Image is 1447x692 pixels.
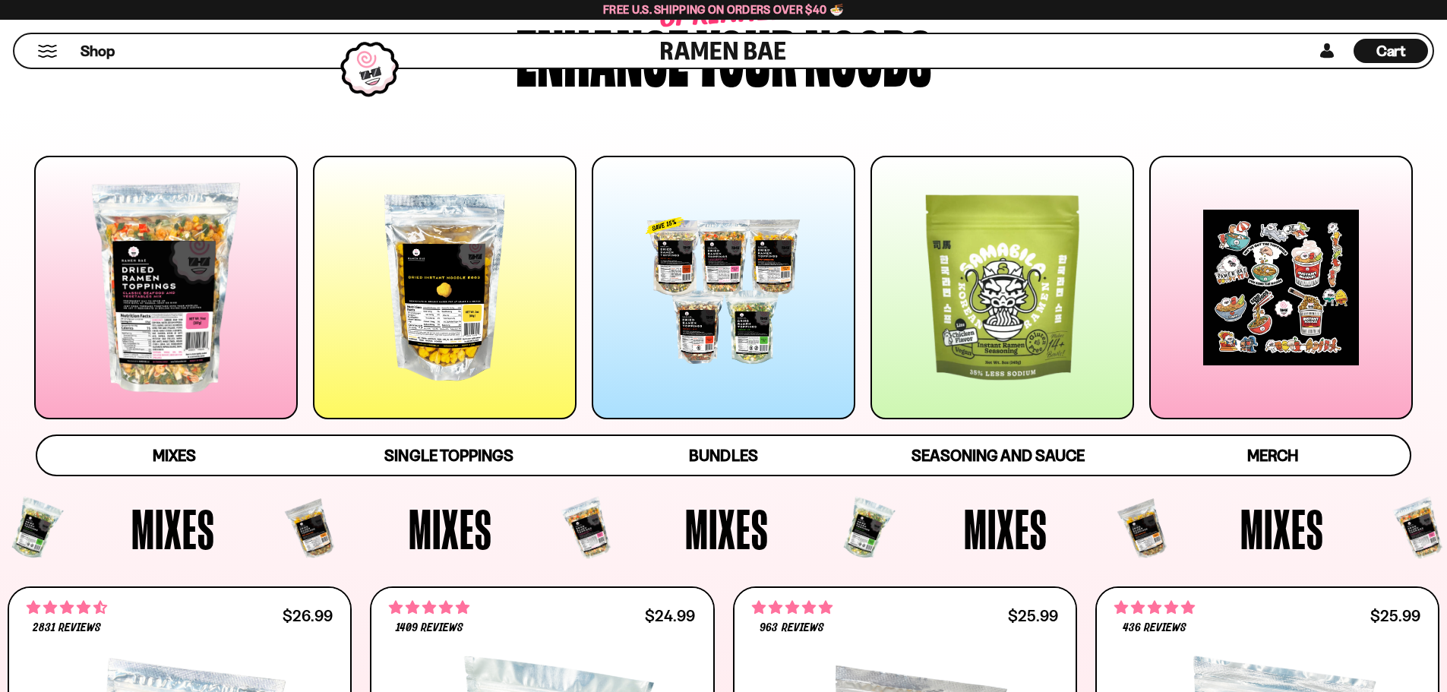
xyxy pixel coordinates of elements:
[384,446,513,465] span: Single Toppings
[27,598,107,618] span: 4.68 stars
[1114,598,1195,618] span: 4.76 stars
[1123,622,1186,634] span: 436 reviews
[1370,608,1420,623] div: $25.99
[586,436,861,475] a: Bundles
[33,622,101,634] span: 2831 reviews
[689,446,757,465] span: Bundles
[1008,608,1058,623] div: $25.99
[697,17,797,90] div: your
[911,446,1084,465] span: Seasoning and Sauce
[804,17,931,90] div: noods
[131,501,215,557] span: Mixes
[516,17,689,90] div: Enhance
[283,608,333,623] div: $26.99
[1136,436,1410,475] a: Merch
[1247,446,1298,465] span: Merch
[1354,34,1428,68] div: Cart
[1376,42,1406,60] span: Cart
[603,2,844,17] span: Free U.S. Shipping on Orders over $40 🍜
[389,598,469,618] span: 4.76 stars
[311,436,586,475] a: Single Toppings
[37,45,58,58] button: Mobile Menu Trigger
[861,436,1135,475] a: Seasoning and Sauce
[760,622,823,634] span: 963 reviews
[81,39,115,63] a: Shop
[37,436,311,475] a: Mixes
[81,41,115,62] span: Shop
[685,501,769,557] span: Mixes
[409,501,492,557] span: Mixes
[1240,501,1324,557] span: Mixes
[752,598,832,618] span: 4.75 stars
[153,446,196,465] span: Mixes
[396,622,463,634] span: 1409 reviews
[645,608,695,623] div: $24.99
[964,501,1047,557] span: Mixes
